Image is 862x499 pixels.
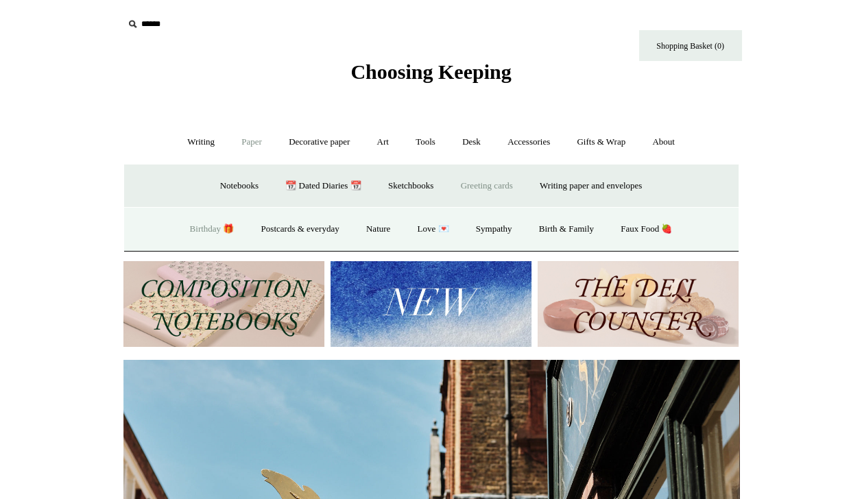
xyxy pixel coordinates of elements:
[123,261,324,347] img: 202302 Composition ledgers.jpg__PID:69722ee6-fa44-49dd-a067-31375e5d54ec
[527,168,654,204] a: Writing paper and envelopes
[405,211,462,247] a: Love 💌
[640,124,687,160] a: About
[331,261,531,347] img: New.jpg__PID:f73bdf93-380a-4a35-bcfe-7823039498e1
[249,211,352,247] a: Postcards & everyday
[608,211,684,247] a: Faux Food 🍓
[527,211,606,247] a: Birth & Family
[175,124,227,160] a: Writing
[178,211,247,247] a: Birthday 🎁
[354,211,403,247] a: Nature
[376,168,446,204] a: Sketchbooks
[495,124,562,160] a: Accessories
[365,124,401,160] a: Art
[273,168,373,204] a: 📆 Dated Diaries 📆
[276,124,362,160] a: Decorative paper
[229,124,274,160] a: Paper
[450,124,493,160] a: Desk
[639,30,742,61] a: Shopping Basket (0)
[403,124,448,160] a: Tools
[350,71,511,81] a: Choosing Keeping
[448,168,525,204] a: Greeting cards
[538,261,739,347] img: The Deli Counter
[564,124,638,160] a: Gifts & Wrap
[464,211,525,247] a: Sympathy
[350,60,511,83] span: Choosing Keeping
[208,168,271,204] a: Notebooks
